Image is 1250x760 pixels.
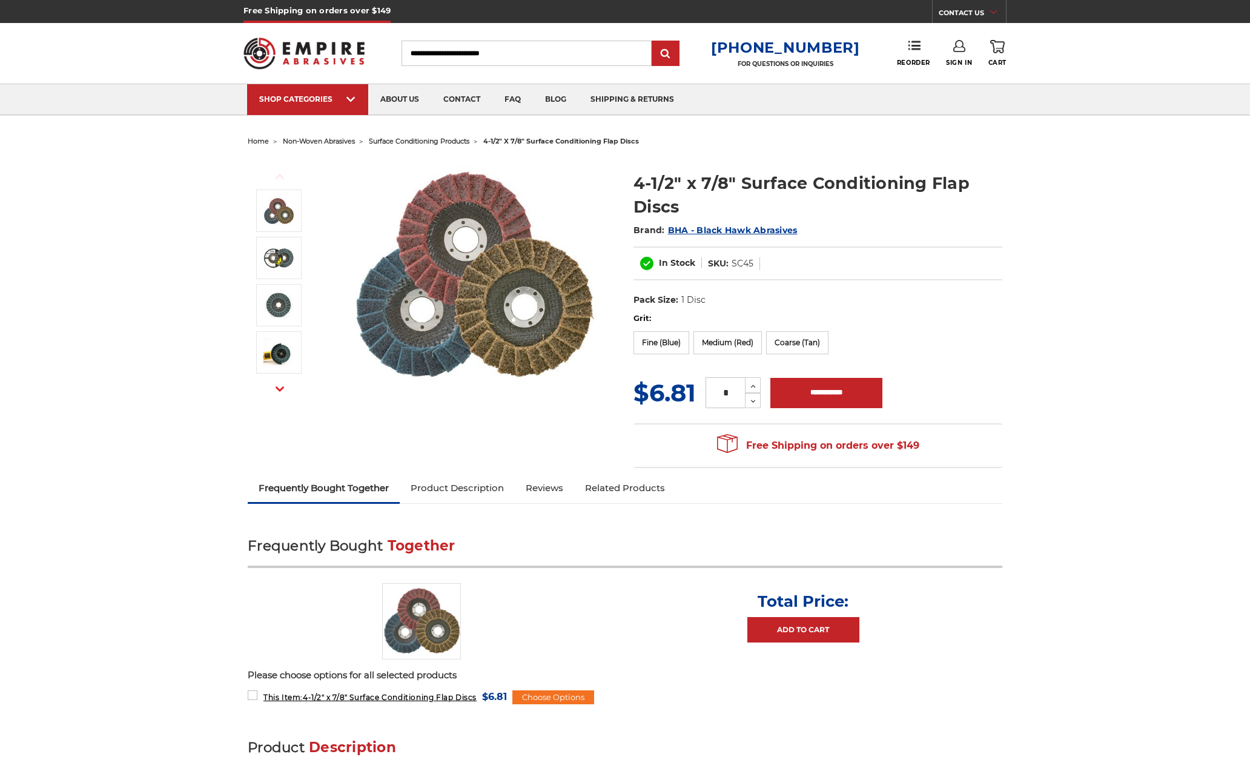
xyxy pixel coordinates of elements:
[482,689,507,705] span: $6.81
[259,94,356,104] div: SHOP CATEGORIES
[352,159,594,394] img: Scotch brite flap discs
[263,290,294,320] img: 4-1/2" x 7/8" Surface Conditioning Flap Discs
[988,59,1007,67] span: Cart
[711,60,860,68] p: FOR QUESTIONS OR INQUIRIES
[512,690,594,705] div: Choose Options
[243,30,365,77] img: Empire Abrasives
[492,84,533,115] a: faq
[758,592,848,611] p: Total Price:
[431,84,492,115] a: contact
[633,171,1002,219] h1: 4-1/2" x 7/8" Surface Conditioning Flap Discs
[382,583,461,660] img: Scotch brite flap discs
[633,225,665,236] span: Brand:
[248,669,1002,682] p: Please choose options for all selected products
[946,59,972,67] span: Sign In
[747,617,859,643] a: Add to Cart
[633,378,696,408] span: $6.81
[369,137,469,145] a: surface conditioning products
[578,84,686,115] a: shipping & returns
[263,196,294,226] img: Scotch brite flap discs
[248,537,383,554] span: Frequently Bought
[263,693,477,702] span: 4-1/2" x 7/8" Surface Conditioning Flap Discs
[248,475,400,501] a: Frequently Bought Together
[265,376,294,402] button: Next
[988,40,1007,67] a: Cart
[283,137,355,145] a: non-woven abrasives
[265,164,294,190] button: Previous
[248,137,269,145] a: home
[732,257,753,270] dd: SC45
[263,337,294,368] img: Angle grinder with blue surface conditioning flap disc
[633,294,678,306] dt: Pack Size:
[574,475,676,501] a: Related Products
[659,257,695,268] span: In Stock
[388,537,455,554] span: Together
[248,739,305,756] span: Product
[309,739,396,756] span: Description
[263,243,294,273] img: Black Hawk Abrasives Surface Conditioning Flap Disc - Blue
[897,59,930,67] span: Reorder
[263,693,303,702] strong: This Item:
[653,42,678,66] input: Submit
[711,39,860,56] a: [PHONE_NUMBER]
[668,225,798,236] a: BHA - Black Hawk Abrasives
[533,84,578,115] a: blog
[939,6,1006,23] a: CONTACT US
[400,475,515,501] a: Product Description
[483,137,639,145] span: 4-1/2" x 7/8" surface conditioning flap discs
[368,84,431,115] a: about us
[708,257,729,270] dt: SKU:
[681,294,706,306] dd: 1 Disc
[717,434,919,458] span: Free Shipping on orders over $149
[515,475,574,501] a: Reviews
[897,40,930,66] a: Reorder
[633,312,1002,325] label: Grit:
